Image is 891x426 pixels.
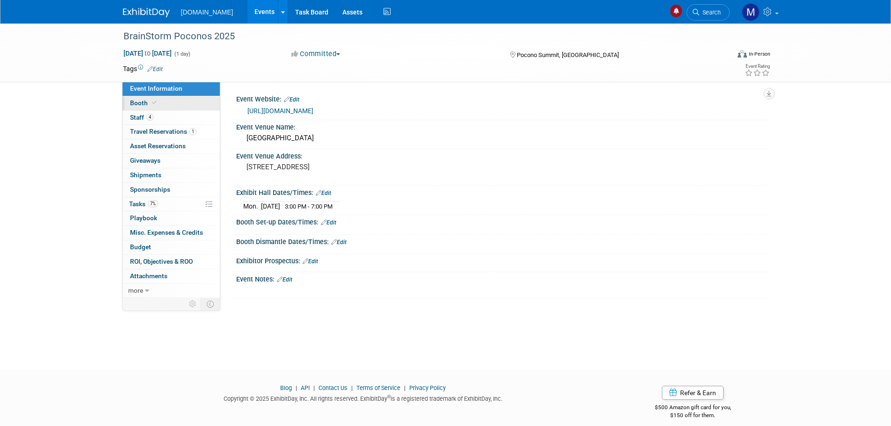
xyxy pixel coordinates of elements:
span: more [128,287,143,294]
div: In-Person [748,51,770,58]
td: Personalize Event Tab Strip [185,298,201,310]
a: Edit [321,219,336,226]
div: Booth Dismantle Dates/Times: [236,235,768,247]
span: Sponsorships [130,186,170,193]
span: Pocono Summit, [GEOGRAPHIC_DATA] [517,51,619,58]
div: Exhibitor Prospectus: [236,254,768,266]
a: Sponsorships [123,183,220,197]
div: Event Rating [745,64,770,69]
a: Terms of Service [356,384,400,391]
a: Tasks7% [123,197,220,211]
span: [DOMAIN_NAME] [181,8,233,16]
a: Contact Us [319,384,348,391]
td: Tags [123,64,163,73]
a: API [301,384,310,391]
a: Playbook [123,211,220,225]
i: Booth reservation complete [152,100,157,105]
span: Booth [130,99,159,107]
a: ROI, Objectives & ROO [123,255,220,269]
span: | [311,384,317,391]
a: Budget [123,240,220,254]
td: [DATE] [261,202,280,211]
div: $500 Amazon gift card for you, [617,397,768,419]
a: Refer & Earn [662,386,724,400]
span: [DATE] [DATE] [123,49,172,58]
span: 7% [148,200,158,207]
pre: [STREET_ADDRESS] [246,163,448,171]
div: Event Venue Address: [236,149,768,161]
a: Travel Reservations1 [123,125,220,139]
div: Event Notes: [236,272,768,284]
a: Giveaways [123,154,220,168]
span: 4 [146,114,153,121]
img: ExhibitDay [123,8,170,17]
td: Mon. [243,202,261,211]
td: Toggle Event Tabs [201,298,220,310]
span: 3:00 PM - 7:00 PM [285,203,333,210]
a: Attachments [123,269,220,283]
a: Edit [316,190,331,196]
a: Edit [331,239,347,245]
a: Search [687,4,730,21]
span: Giveaways [130,157,160,164]
sup: ® [387,394,391,399]
div: [GEOGRAPHIC_DATA] [243,131,761,145]
a: Privacy Policy [409,384,446,391]
div: Event Website: [236,92,768,104]
span: | [349,384,355,391]
a: Event Information [123,82,220,96]
span: | [293,384,299,391]
a: Edit [284,96,299,103]
span: 1 [189,128,196,135]
span: Budget [130,243,151,251]
span: (1 day) [174,51,190,57]
div: BrainStorm Poconos 2025 [120,28,716,45]
img: Format-Inperson.png [738,50,747,58]
button: Committed [288,49,344,59]
a: Edit [303,258,318,265]
a: Edit [147,66,163,72]
span: Asset Reservations [130,142,186,150]
span: Event Information [130,85,182,92]
a: Booth [123,96,220,110]
span: | [402,384,408,391]
a: Staff4 [123,111,220,125]
span: Tasks [129,200,158,208]
a: Shipments [123,168,220,182]
span: Travel Reservations [130,128,196,135]
span: Search [699,9,721,16]
span: Playbook [130,214,157,222]
div: Exhibit Hall Dates/Times: [236,186,768,198]
span: Shipments [130,171,161,179]
a: Edit [277,276,292,283]
span: ROI, Objectives & ROO [130,258,193,265]
span: Staff [130,114,153,121]
a: [URL][DOMAIN_NAME] [247,107,313,115]
div: Booth Set-up Dates/Times: [236,215,768,227]
a: Asset Reservations [123,139,220,153]
div: Copyright © 2025 ExhibitDay, Inc. All rights reserved. ExhibitDay is a registered trademark of Ex... [123,392,604,403]
a: more [123,284,220,298]
div: $150 off for them. [617,412,768,419]
span: Attachments [130,272,167,280]
span: to [143,50,152,57]
a: Misc. Expenses & Credits [123,226,220,240]
span: Misc. Expenses & Credits [130,229,203,236]
a: Blog [280,384,292,391]
div: Event Format [674,49,771,63]
div: Event Venue Name: [236,120,768,132]
img: Mark Menzella [742,3,760,21]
